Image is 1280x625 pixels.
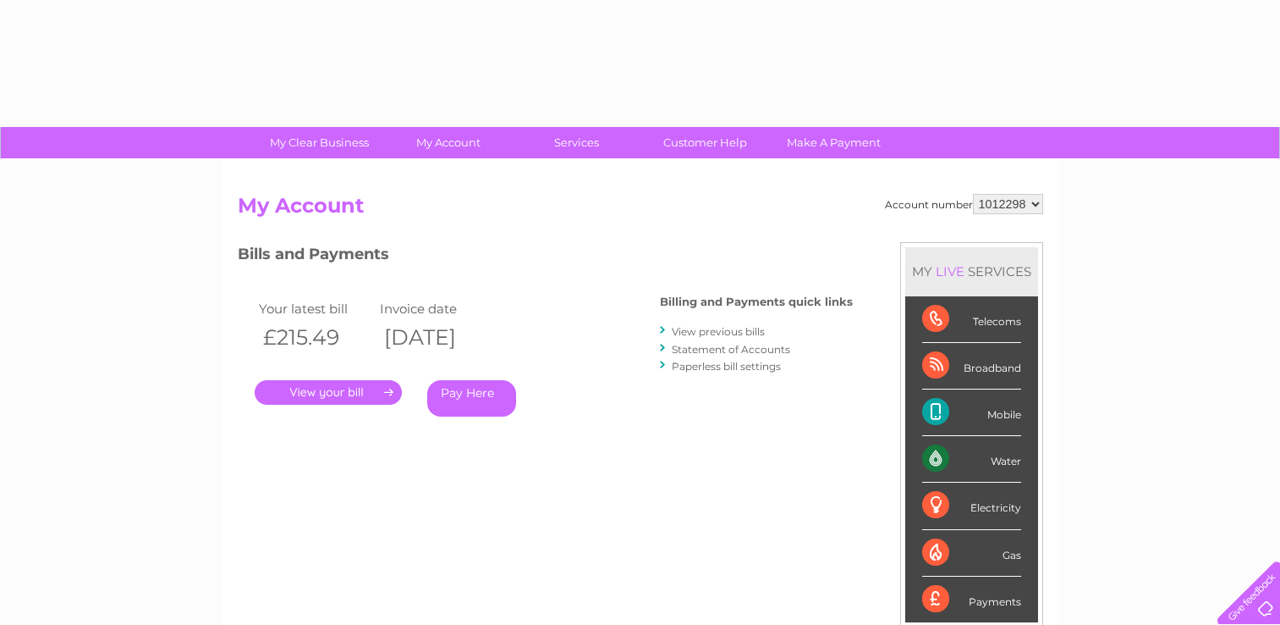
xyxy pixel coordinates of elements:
[885,194,1043,214] div: Account number
[922,483,1021,529] div: Electricity
[932,263,968,279] div: LIVE
[922,436,1021,483] div: Water
[922,343,1021,390] div: Broadband
[672,360,781,373] a: Paperless bill settings
[922,390,1021,436] div: Mobile
[922,530,1021,577] div: Gas
[376,320,497,355] th: [DATE]
[427,380,516,417] a: Pay Here
[507,127,646,158] a: Services
[255,380,402,405] a: .
[672,325,765,338] a: View previous bills
[378,127,518,158] a: My Account
[922,296,1021,343] div: Telecoms
[238,194,1043,226] h2: My Account
[255,320,376,355] th: £215.49
[635,127,775,158] a: Customer Help
[672,343,790,356] a: Statement of Accounts
[238,242,853,272] h3: Bills and Payments
[250,127,389,158] a: My Clear Business
[905,247,1038,296] div: MY SERVICES
[376,297,497,320] td: Invoice date
[764,127,904,158] a: Make A Payment
[922,577,1021,622] div: Payments
[660,296,853,308] h4: Billing and Payments quick links
[255,297,376,320] td: Your latest bill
